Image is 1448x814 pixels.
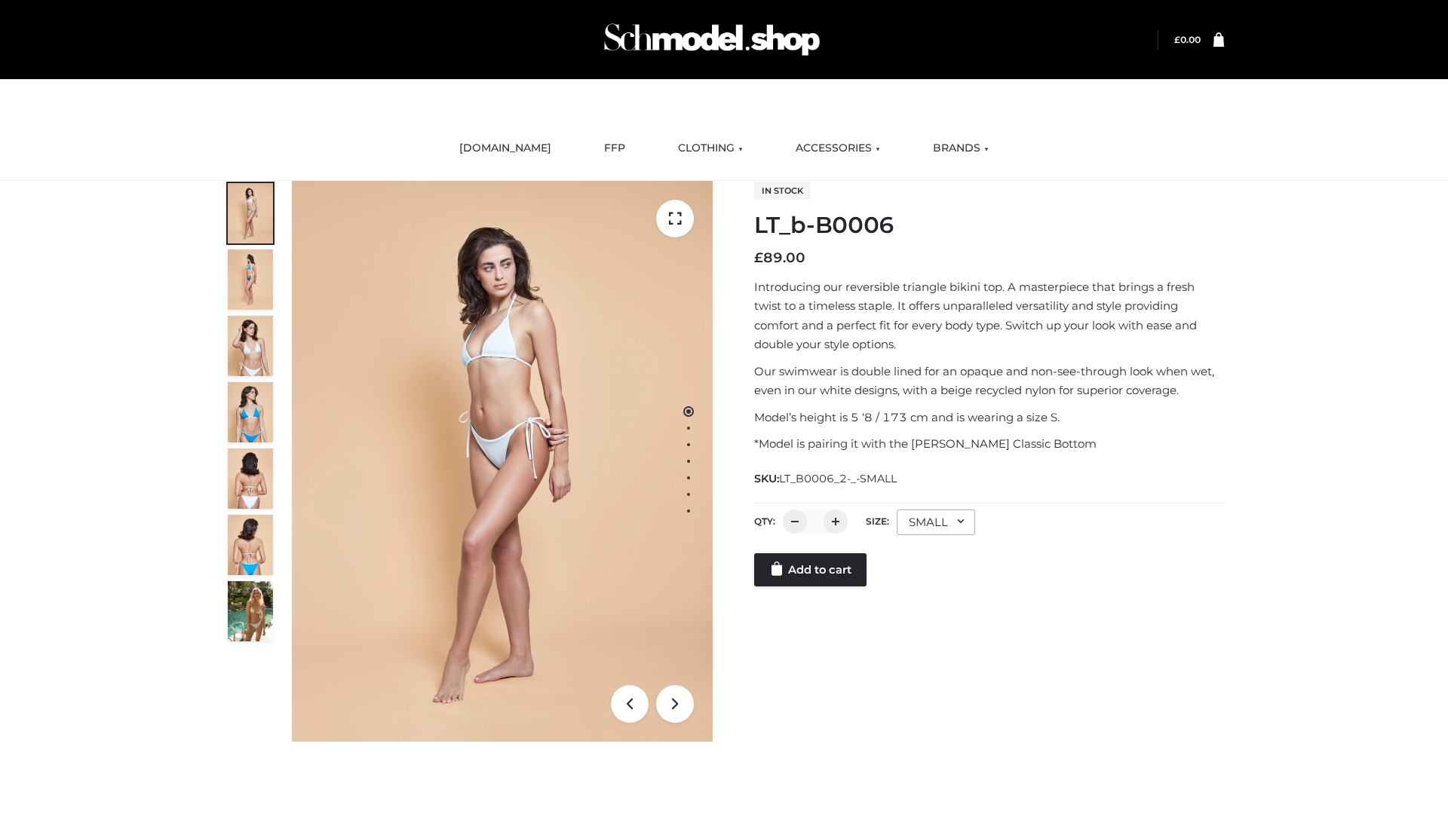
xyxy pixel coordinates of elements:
a: [DOMAIN_NAME] [448,132,563,165]
img: ArielClassicBikiniTop_CloudNine_AzureSky_OW114ECO_7-scaled.jpg [228,448,273,509]
span: SKU: [754,470,898,488]
p: *Model is pairing it with the [PERSON_NAME] Classic Bottom [754,434,1224,454]
span: LT_B0006_2-_-SMALL [779,472,897,485]
a: £0.00 [1174,34,1201,45]
h1: LT_b-B0006 [754,212,1224,239]
span: £ [1174,34,1180,45]
bdi: 0.00 [1174,34,1201,45]
p: Model’s height is 5 ‘8 / 173 cm and is wearing a size S. [754,408,1224,427]
a: FFP [593,132,637,165]
label: QTY: [754,516,775,527]
a: Add to cart [754,553,867,586]
img: Arieltop_CloudNine_AzureSky2.jpg [228,581,273,641]
a: ACCESSORIES [784,132,891,165]
label: Size: [866,516,889,527]
span: £ [754,249,763,266]
span: In stock [754,182,811,200]
a: BRANDS [922,132,1000,165]
a: CLOTHING [667,132,754,165]
img: ArielClassicBikiniTop_CloudNine_AzureSky_OW114ECO_2-scaled.jpg [228,249,273,310]
img: ArielClassicBikiniTop_CloudNine_AzureSky_OW114ECO_1 [292,181,713,742]
img: ArielClassicBikiniTop_CloudNine_AzureSky_OW114ECO_1-scaled.jpg [228,183,273,243]
p: Introducing our reversible triangle bikini top. A masterpiece that brings a fresh twist to a time... [754,277,1224,354]
p: Our swimwear is double lined for an opaque and non-see-through look when wet, even in our white d... [754,362,1224,400]
img: ArielClassicBikiniTop_CloudNine_AzureSky_OW114ECO_8-scaled.jpg [228,515,273,575]
bdi: 89.00 [754,249,805,266]
img: ArielClassicBikiniTop_CloudNine_AzureSky_OW114ECO_3-scaled.jpg [228,316,273,376]
img: Schmodel Admin 964 [599,10,825,69]
div: SMALL [897,510,975,535]
img: ArielClassicBikiniTop_CloudNine_AzureSky_OW114ECO_4-scaled.jpg [228,382,273,442]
